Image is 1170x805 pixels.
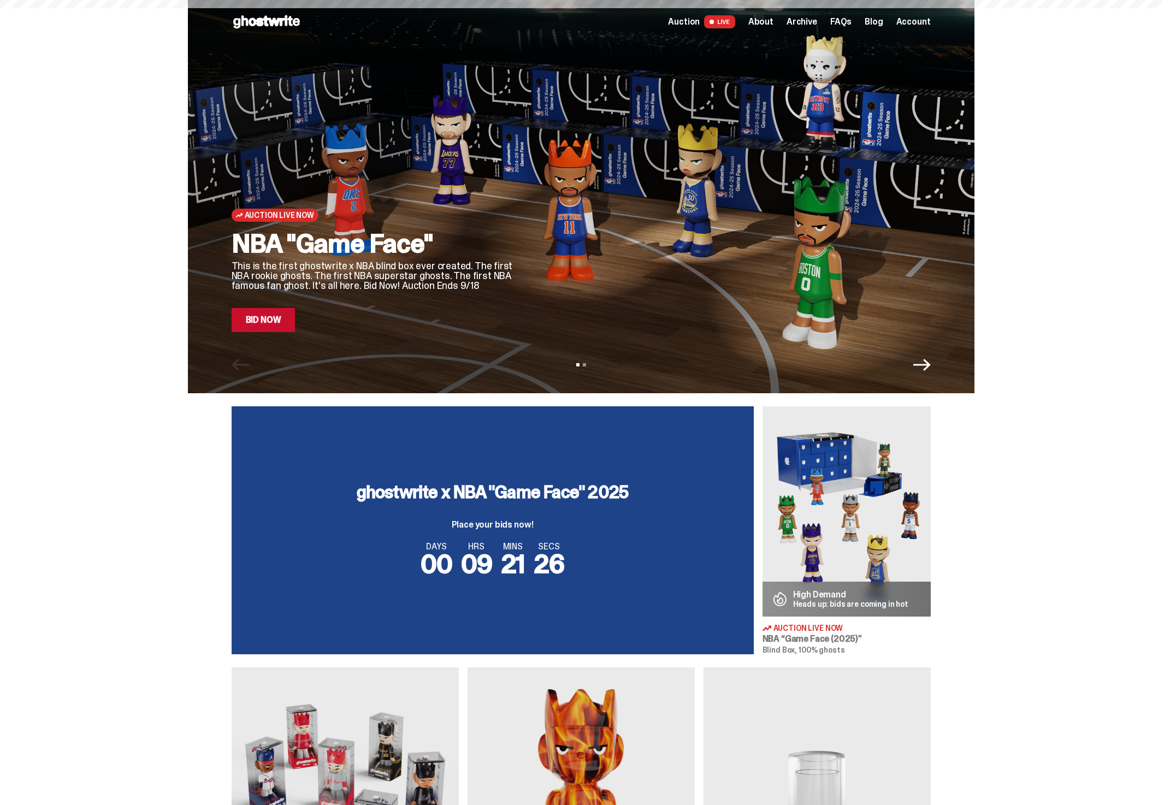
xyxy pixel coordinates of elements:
img: Game Face (2025) [763,406,931,617]
span: Auction Live Now [773,624,843,632]
h2: NBA "Game Face" [232,230,516,257]
h3: ghostwrite x NBA "Game Face" 2025 [357,483,629,501]
a: Account [896,17,931,26]
h3: NBA “Game Face (2025)” [763,635,931,643]
p: High Demand [793,590,909,599]
p: Place your bids now! [357,520,629,529]
p: Heads up: bids are coming in hot [793,600,909,608]
a: Blog [865,17,883,26]
a: FAQs [830,17,852,26]
button: View slide 2 [583,363,586,366]
span: LIVE [704,15,735,28]
span: DAYS [421,542,452,551]
span: 21 [501,547,525,581]
span: MINS [501,542,525,551]
span: Auction Live Now [245,211,314,220]
span: HRS [461,542,492,551]
button: View slide 1 [576,363,580,366]
p: This is the first ghostwrite x NBA blind box ever created. The first NBA rookie ghosts. The first... [232,261,516,291]
a: Game Face (2025) High Demand Heads up: bids are coming in hot Auction Live Now [763,406,931,654]
button: Next [913,356,931,374]
span: 00 [421,547,452,581]
span: Blind Box, [763,645,797,655]
span: Auction [668,17,700,26]
span: SECS [534,542,564,551]
a: Archive [787,17,817,26]
span: 100% ghosts [799,645,844,655]
a: About [748,17,773,26]
span: 09 [461,547,492,581]
a: Bid Now [232,308,296,332]
a: Auction LIVE [668,15,735,28]
span: 26 [534,547,564,581]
